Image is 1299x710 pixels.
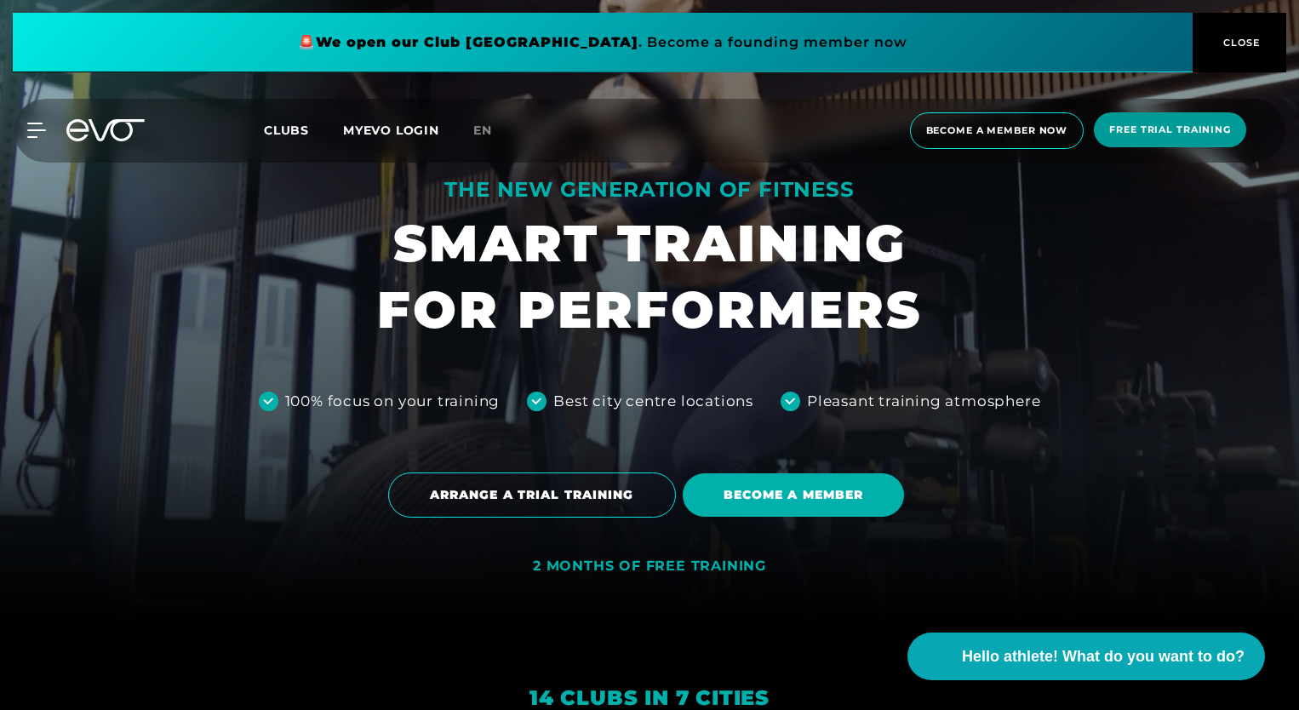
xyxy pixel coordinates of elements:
a: MYEVO LOGIN [343,123,439,138]
span: BECOME A MEMBER [724,486,864,504]
a: Free trial training [1089,112,1251,149]
span: ARRANGE A TRIAL TRAINING [430,486,634,504]
div: 2 MONTHS OF FREE TRAINING [533,558,766,575]
div: Pleasant training atmosphere [807,391,1040,413]
div: Best city centre locations [553,391,753,413]
span: Free trial training [1109,123,1231,137]
span: Clubs [264,123,309,138]
span: En [473,123,492,138]
span: Become a member now [926,123,1068,138]
em: 14 clubs in 7 cities [529,685,770,710]
a: Clubs [264,122,343,138]
a: Become a member now [905,112,1090,149]
div: THE NEW GENERATION OF FITNESS [377,176,922,203]
a: En [473,121,512,140]
button: CLOSE [1193,13,1286,72]
button: Hello athlete! What do you want to do? [907,633,1265,680]
h1: SMART TRAINING FOR PERFORMERS [377,210,922,343]
span: CLOSE [1219,35,1261,50]
a: ARRANGE A TRIAL TRAINING [388,460,683,530]
a: BECOME A MEMBER [683,461,912,530]
div: 100% focus on your training [285,391,501,413]
span: Hello athlete! What do you want to do? [962,645,1245,668]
